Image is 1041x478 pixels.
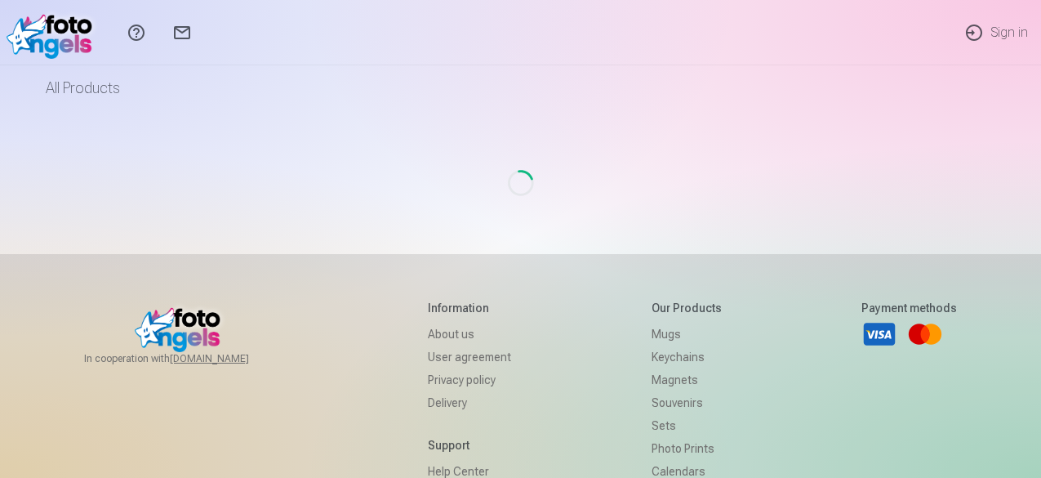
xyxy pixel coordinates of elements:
[652,437,722,460] a: Photo prints
[428,300,511,316] h5: Information
[170,352,288,365] a: [DOMAIN_NAME]
[652,346,722,369] a: Keychains
[652,391,722,414] a: Souvenirs
[861,300,957,316] h5: Payment methods
[652,323,722,346] a: Mugs
[652,414,722,437] a: Sets
[428,369,511,391] a: Privacy policy
[84,352,288,365] span: In cooperation with
[907,316,943,352] a: Mastercard
[428,323,511,346] a: About us
[428,437,511,453] h5: Support
[652,300,722,316] h5: Our products
[428,391,511,414] a: Delivery
[652,369,722,391] a: Magnets
[428,346,511,369] a: User agreement
[861,316,897,352] a: Visa
[7,7,100,59] img: /v1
